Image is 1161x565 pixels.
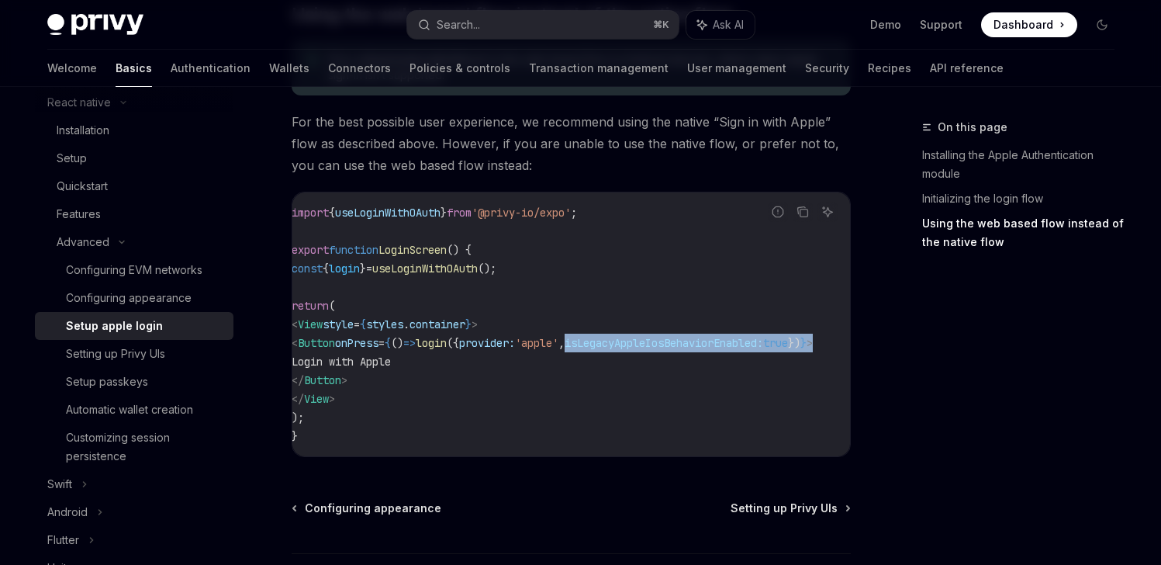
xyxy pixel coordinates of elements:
a: Setup apple login [35,312,233,340]
div: Setup apple login [66,317,163,335]
span: style [323,317,354,331]
div: Configuring appearance [66,289,192,307]
span: ⌘ K [653,19,669,31]
span: > [329,392,335,406]
a: Setting up Privy UIs [35,340,233,368]
span: </ [292,373,304,387]
a: Installing the Apple Authentication module [922,143,1127,186]
span: For the best possible user experience, we recommend using the native “Sign in with Apple” flow as... [292,111,851,176]
button: Ask AI [817,202,838,222]
button: Report incorrect code [768,202,788,222]
a: Transaction management [529,50,669,87]
div: Features [57,205,101,224]
a: Connectors [328,50,391,87]
span: Button [298,336,335,350]
div: Quickstart [57,177,108,196]
a: Quickstart [35,172,233,200]
span: Login with Apple [292,355,391,369]
div: Automatic wallet creation [66,400,193,419]
span: isLegacyAppleIosBehaviorEnabled: [565,336,763,350]
span: } [360,262,366,276]
div: Setup [57,149,87,168]
span: ({ [447,336,459,350]
span: On this page [938,118,1007,137]
a: Configuring appearance [35,284,233,312]
div: Setup passkeys [66,373,148,391]
span: provider: [459,336,515,350]
span: }) [788,336,800,350]
div: Android [47,503,88,522]
div: Flutter [47,531,79,549]
span: < [292,336,298,350]
span: export [292,243,329,257]
span: => [403,336,416,350]
a: Configuring appearance [293,501,441,516]
span: () [391,336,403,350]
span: ; [571,206,577,220]
span: = [354,317,360,331]
span: ); [292,411,304,425]
span: Setting up Privy UIs [731,501,838,516]
span: (); [478,262,496,276]
span: 'apple' [515,336,558,350]
span: ( [329,299,335,313]
span: return [292,299,329,313]
span: > [807,336,813,350]
a: Using the web based flow instead of the native flow [922,211,1127,255]
span: onPress [335,336,378,350]
a: Automatic wallet creation [35,396,233,424]
a: Authentication [171,50,251,87]
span: > [341,373,347,387]
a: Customizing session persistence [35,424,233,470]
span: () { [447,243,472,257]
a: User management [687,50,786,87]
span: login [329,262,360,276]
button: Copy the contents from the code block [793,202,813,222]
span: } [465,317,472,331]
a: Security [805,50,849,87]
span: function [329,243,378,257]
a: Basics [116,50,152,87]
button: Ask AI [686,11,755,39]
a: Initializing the login flow [922,186,1127,211]
span: container [409,317,465,331]
a: Setup [35,144,233,172]
a: Wallets [269,50,309,87]
a: Setup passkeys [35,368,233,396]
a: Welcome [47,50,97,87]
span: , [558,336,565,350]
a: Setting up Privy UIs [731,501,849,516]
div: Configuring EVM networks [66,261,202,279]
span: true [763,336,788,350]
span: . [403,317,409,331]
a: Configuring EVM networks [35,256,233,284]
span: } [441,206,447,220]
span: Dashboard [993,17,1053,33]
span: const [292,262,323,276]
span: Ask AI [713,17,744,33]
a: Support [920,17,962,33]
div: Customizing session persistence [66,428,224,466]
span: import [292,206,329,220]
button: Search...⌘K [407,11,679,39]
span: styles [366,317,403,331]
span: } [292,429,298,443]
span: { [323,262,329,276]
span: } [800,336,807,350]
a: Demo [870,17,901,33]
div: Advanced [57,233,109,251]
div: Installation [57,121,109,140]
div: Swift [47,475,72,494]
span: login [416,336,447,350]
span: View [298,317,323,331]
span: View [304,392,329,406]
button: Toggle dark mode [1090,12,1114,37]
span: useLoginWithOAuth [372,262,478,276]
a: Installation [35,116,233,144]
a: Recipes [868,50,911,87]
span: { [385,336,391,350]
span: { [329,206,335,220]
span: = [378,336,385,350]
span: LoginScreen [378,243,447,257]
span: < [292,317,298,331]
